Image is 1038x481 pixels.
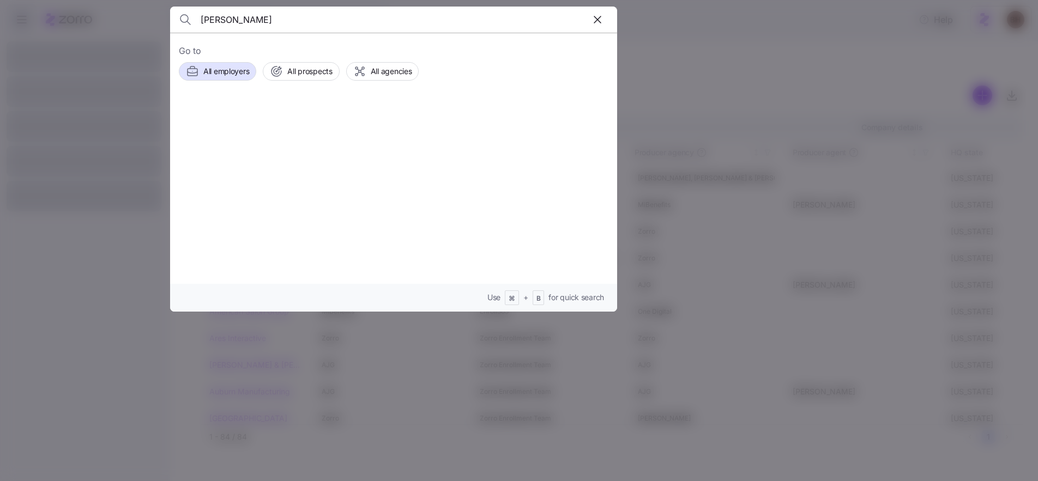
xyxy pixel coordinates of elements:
button: All employers [179,62,256,81]
button: All agencies [346,62,419,81]
button: All prospects [263,62,339,81]
span: All employers [203,66,249,77]
span: All prospects [287,66,332,77]
span: All agencies [371,66,412,77]
span: Go to [179,44,608,58]
span: Use [487,292,500,303]
span: B [536,294,541,303]
span: + [523,292,528,303]
span: for quick search [548,292,604,303]
span: ⌘ [509,294,515,303]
